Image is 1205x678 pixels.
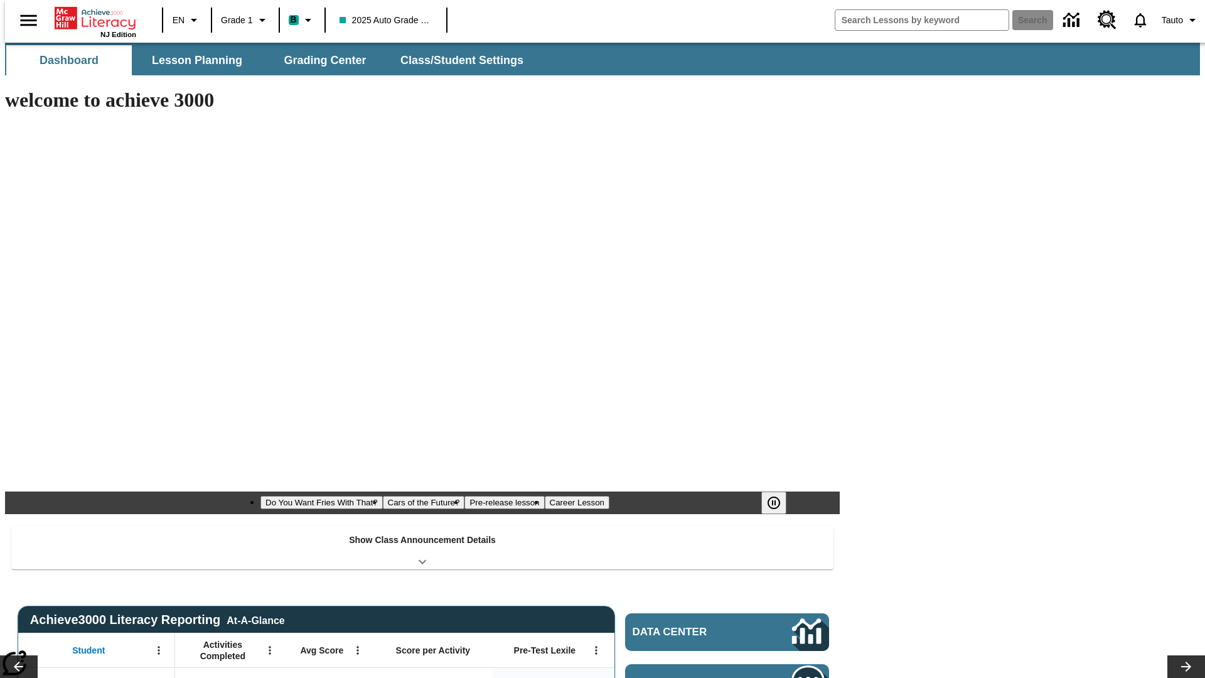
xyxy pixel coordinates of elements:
button: Slide 4 Career Lesson [545,496,609,509]
button: Slide 3 Pre-release lesson [464,496,544,509]
div: Pause [761,492,799,514]
a: Data Center [625,613,829,651]
button: Language: EN, Select a language [167,9,207,31]
span: Student [72,645,105,656]
button: Lesson Planning [134,45,260,75]
div: Show Class Announcement Details [11,526,833,569]
span: Dashboard [40,53,99,68]
button: Profile/Settings [1157,9,1205,31]
button: Open Menu [348,641,367,660]
span: Grade 1 [221,14,253,27]
span: Data Center [633,626,750,638]
button: Grade: Grade 1, Select a grade [216,9,275,31]
span: 2025 Auto Grade 1 A [340,14,432,27]
a: Resource Center, Will open in new tab [1090,3,1124,37]
h1: welcome to achieve 3000 [5,89,840,112]
div: SubNavbar [5,45,535,75]
button: Dashboard [6,45,132,75]
button: Slide 2 Cars of the Future? [383,496,465,509]
button: Open Menu [260,641,279,660]
span: Score per Activity [396,645,471,656]
button: Boost Class color is teal. Change class color [284,9,321,31]
div: SubNavbar [5,43,1200,75]
span: Achieve3000 Literacy Reporting [30,613,285,627]
span: Activities Completed [181,639,264,662]
span: EN [173,14,185,27]
span: Class/Student Settings [400,53,523,68]
button: Lesson carousel, Next [1167,655,1205,678]
span: Pre-Test Lexile [514,645,576,656]
a: Home [55,6,136,31]
a: Data Center [1056,3,1090,38]
p: Show Class Announcement Details [349,534,496,547]
button: Class/Student Settings [390,45,533,75]
span: Tauto [1162,14,1183,27]
button: Open Menu [149,641,168,660]
button: Pause [761,492,786,514]
span: Grading Center [284,53,366,68]
button: Open Menu [587,641,606,660]
input: search field [835,10,1009,30]
span: Avg Score [300,645,343,656]
span: Lesson Planning [152,53,242,68]
button: Grading Center [262,45,388,75]
div: Home [55,4,136,38]
a: Notifications [1124,4,1157,36]
span: NJ Edition [100,31,136,38]
div: At-A-Glance [227,613,284,627]
span: B [291,12,297,28]
button: Open side menu [10,2,47,39]
button: Slide 1 Do You Want Fries With That? [260,496,383,509]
